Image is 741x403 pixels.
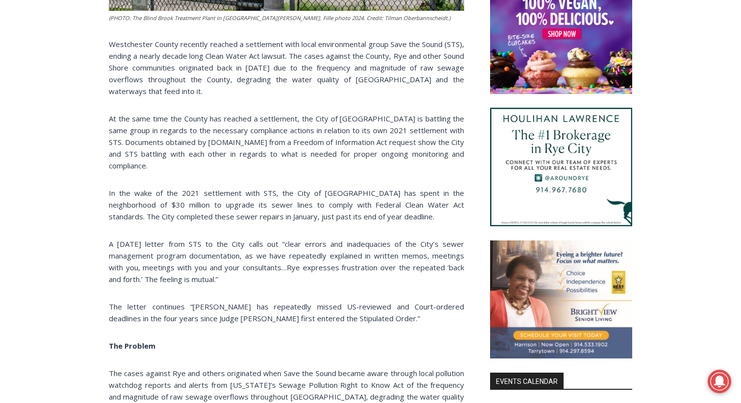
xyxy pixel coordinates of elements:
[490,108,632,226] img: Houlihan Lawrence The #1 Brokerage in Rye City
[109,39,464,96] span: Westchester County recently reached a settlement with local environmental group Save the Sound (S...
[247,0,463,95] div: "[PERSON_NAME] and I covered the [DATE] Parade, which was a really eye opening experience as I ha...
[109,341,155,351] b: The Problem
[109,14,464,23] figcaption: (PHOTO: The Blind Brook Treatment Plant in [GEOGRAPHIC_DATA][PERSON_NAME]. Fille photo 2024. Cred...
[109,302,464,323] span: The letter continues “[PERSON_NAME] has repeatedly missed US-reviewed and Court-ordered deadlines...
[490,240,632,359] img: Brightview Senior Living
[109,114,464,170] span: At the same time the County has reached a settlement, the City of [GEOGRAPHIC_DATA] is battling t...
[109,188,464,221] span: In the wake of the 2021 settlement with STS, the City of [GEOGRAPHIC_DATA] has spent in the neigh...
[109,239,464,284] span: A [DATE] letter from STS to the City calls out “clear errors and inadequacies of the City’s sewer...
[490,373,564,389] h2: Events Calendar
[256,97,454,119] span: Intern @ [DOMAIN_NAME]
[236,95,475,122] a: Intern @ [DOMAIN_NAME]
